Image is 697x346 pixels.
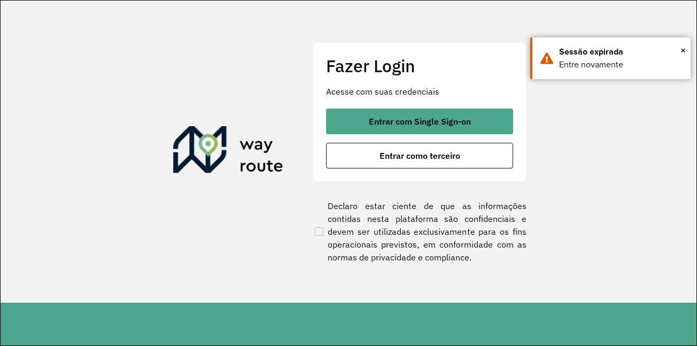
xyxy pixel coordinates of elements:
[380,151,460,160] span: Entrar como terceiro
[559,58,683,71] div: Entre novamente
[326,143,513,168] button: button
[173,126,283,178] img: Roteirizador AmbevTech
[326,56,513,76] h2: Fazer Login
[326,85,513,98] p: Acesse com suas credenciais
[680,42,686,58] span: ×
[313,199,526,264] label: Declaro estar ciente de que as informações contidas nesta plataforma são confidenciais e devem se...
[559,45,683,58] div: Sessão expirada
[680,42,686,58] button: Close
[326,109,513,134] button: button
[369,117,471,126] span: Entrar com Single Sign-on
